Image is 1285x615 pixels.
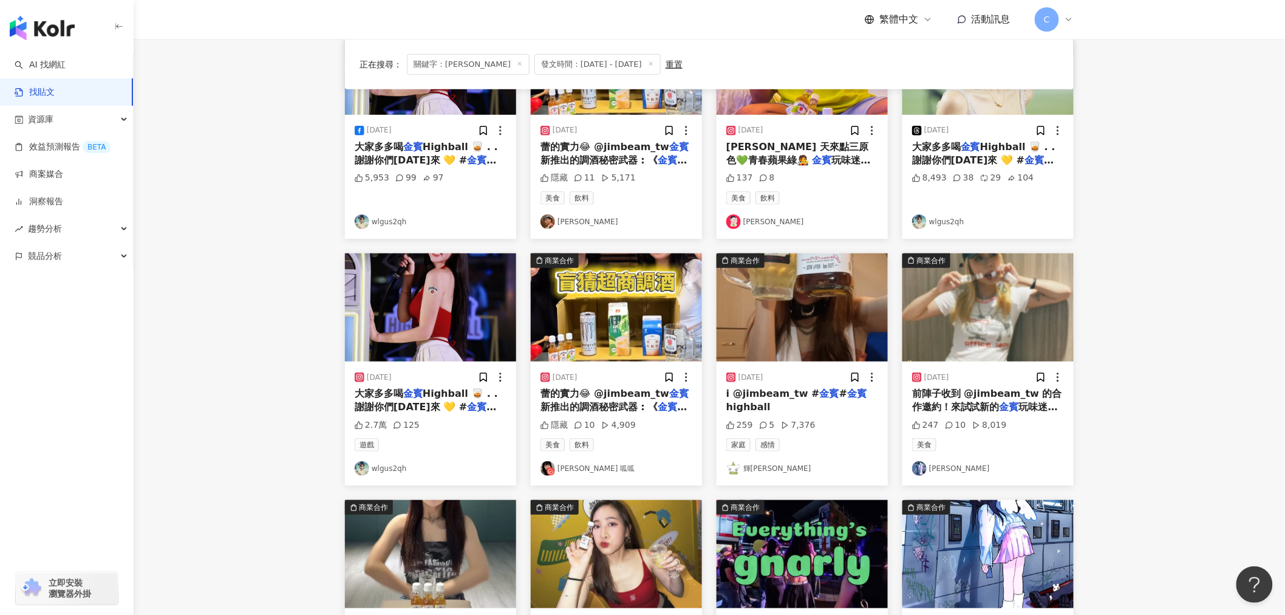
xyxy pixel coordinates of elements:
span: 飲料 [755,191,780,205]
div: 38 [953,172,974,184]
span: 新推出的調酒秘密武器 : 《 [540,401,658,413]
img: post-image [345,500,516,608]
img: post-image [345,253,516,362]
div: 97 [423,172,444,184]
div: 8,019 [972,419,1007,431]
div: [DATE] [367,373,392,383]
div: 8 [759,172,775,184]
mark: 金賓 [847,388,867,399]
img: post-image [902,253,1074,362]
div: 104 [1007,172,1034,184]
a: chrome extension立即安裝 瀏覽器外掛 [16,572,118,605]
img: post-image [717,253,888,362]
button: 商業合作 [531,253,702,362]
img: KOL Avatar [726,215,741,229]
div: 商業合作 [731,255,760,267]
img: KOL Avatar [912,215,927,229]
button: 商業合作 [902,253,1074,362]
div: 11 [574,172,595,184]
a: KOL Avatarwlgus2qh [355,461,506,476]
div: [DATE] [924,373,949,383]
span: 競品分析 [28,242,62,270]
div: 商業合作 [545,501,574,514]
span: Highball 🥃 . . 謝謝你們[DATE]來 💛 # [355,141,498,166]
img: KOL Avatar [540,215,555,229]
div: [DATE] [553,125,578,136]
span: 新推出的調酒秘密武器 : 《 [540,154,658,166]
span: 美食 [540,191,565,205]
a: 效益預測報告BETA [15,141,111,153]
img: KOL Avatar [355,461,369,476]
span: 大家多多喝 [355,141,403,153]
mark: 金賓 [467,401,496,413]
div: 2.7萬 [355,419,387,431]
span: 家庭 [726,438,751,452]
div: 商業合作 [916,255,946,267]
button: 商業合作 [345,500,516,608]
span: C [1044,13,1050,26]
div: [DATE] [367,125,392,136]
span: [PERSON_NAME] 天來點三原色💚青春蘋果綠🧑‍🎤 ⁡ [726,141,868,166]
a: KOL Avatar[PERSON_NAME] [540,215,692,229]
span: 活動訊息 [972,13,1011,25]
div: 隱藏 [540,419,568,431]
a: KOL Avatar[PERSON_NAME] [726,215,878,229]
a: KOL Avatar[PERSON_NAME] [912,461,1064,476]
a: KOL Avatar輝[PERSON_NAME] [726,461,878,476]
span: 發文時間：[DATE] - [DATE] [534,53,661,74]
mark: 金賓 [403,388,423,399]
img: chrome extension [19,579,43,598]
img: KOL Avatar [540,461,555,476]
span: 趨勢分析 [28,215,62,242]
button: 商業合作 [717,500,888,608]
a: KOL Avatar[PERSON_NAME] 呱呱 [540,461,692,476]
span: 美食 [540,438,565,452]
div: 商業合作 [545,255,574,267]
a: 找貼文 [15,86,55,98]
div: 99 [395,172,417,184]
span: 感情 [755,438,780,452]
mark: 金賓 [1024,154,1054,166]
div: 29 [980,172,1001,184]
div: [DATE] [553,373,578,383]
div: 247 [912,419,939,431]
img: KOL Avatar [912,461,927,476]
span: Highball 🥃 . . 謝謝你們[DATE]來 💛 # [912,141,1055,166]
span: 美食 [912,438,936,452]
div: 商業合作 [359,501,388,514]
div: [DATE] [738,125,763,136]
span: 立即安裝 瀏覽器外掛 [49,577,91,599]
mark: 金賓 [1000,401,1019,413]
a: KOL Avatarwlgus2qh [355,215,506,229]
span: rise [15,225,23,233]
span: 繁體中文 [879,13,918,26]
mark: 金賓 [669,388,689,399]
span: 遊戲 [355,438,379,452]
span: i @jimbeam_tw # [726,388,820,399]
span: 關鍵字：[PERSON_NAME] [407,53,530,74]
div: [DATE] [924,125,949,136]
img: post-image [531,500,702,608]
a: searchAI 找網紅 [15,59,66,71]
img: KOL Avatar [726,461,741,476]
img: post-image [531,253,702,362]
mark: 金賓 [813,154,832,166]
img: logo [10,16,75,40]
span: 前陣子收到 @jimbeam_tw 的合作邀約！來試試新的 [912,388,1062,413]
div: 重置 [666,59,683,69]
span: 大家多多喝 [355,388,403,399]
img: post-image [717,500,888,608]
div: 5,953 [355,172,389,184]
div: 5 [759,419,775,431]
div: 隱藏 [540,172,568,184]
img: post-image [902,500,1074,608]
div: 10 [945,419,966,431]
span: 蕾的實力😂 @jimbeam_tw [540,141,669,153]
span: 美食 [726,191,751,205]
div: 7,376 [781,419,816,431]
a: KOL Avatarwlgus2qh [912,215,1064,229]
mark: 金賓 [669,141,689,153]
div: 137 [726,172,753,184]
button: 商業合作 [902,500,1074,608]
img: KOL Avatar [355,215,369,229]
